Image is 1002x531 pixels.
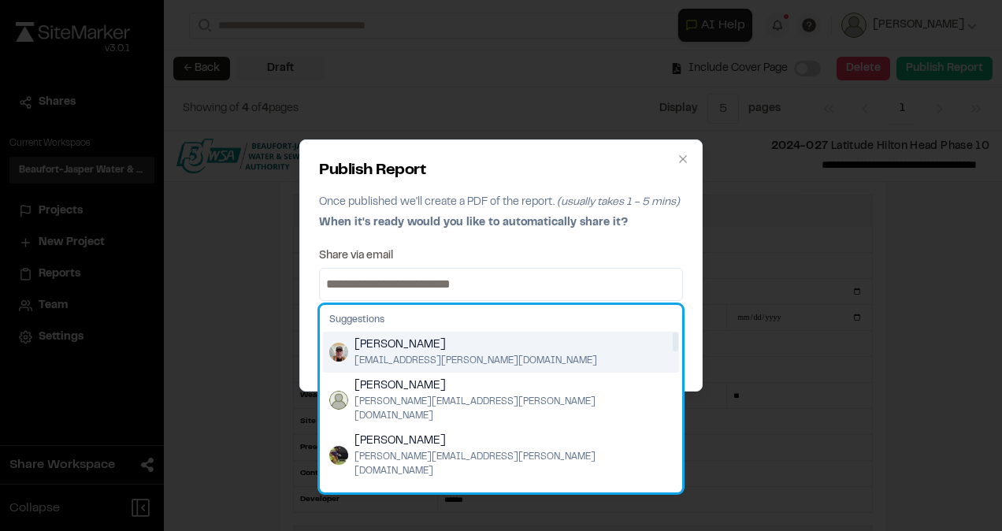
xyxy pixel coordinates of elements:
span: [PERSON_NAME] [354,336,597,354]
span: [EMAIL_ADDRESS][PERSON_NAME][DOMAIN_NAME] [354,354,597,368]
img: Chris Ingolia [329,391,348,410]
span: When it's ready would you like to automatically share it? [319,218,628,228]
h2: Publish Report [319,159,683,183]
span: [PERSON_NAME] [354,433,673,450]
div: Suggestions [323,308,679,332]
img: Victor Gaucin [329,446,348,465]
img: Cliff Schwabauer [329,343,348,362]
span: [PERSON_NAME] [354,488,597,505]
span: [PERSON_NAME][EMAIL_ADDRESS][PERSON_NAME][DOMAIN_NAME] [354,450,673,478]
span: [PERSON_NAME][EMAIL_ADDRESS][PERSON_NAME][DOMAIN_NAME] [354,395,673,423]
p: Once published we'll create a PDF of the report. [319,194,683,211]
div: Suggestions [320,305,682,492]
label: Share via email [319,251,393,262]
span: (usually takes 1 - 5 mins) [557,198,680,207]
span: [PERSON_NAME] [354,377,673,395]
